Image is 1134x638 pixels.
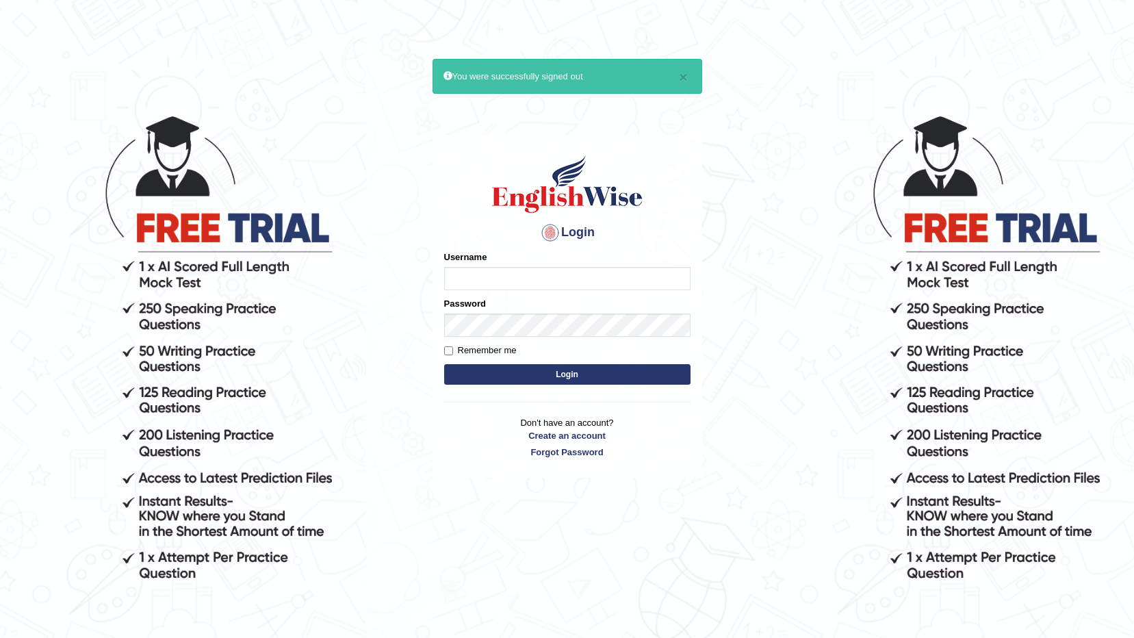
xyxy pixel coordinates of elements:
button: Login [444,364,691,385]
img: Logo of English Wise sign in for intelligent practice with AI [489,153,645,215]
label: Password [444,297,486,310]
label: Remember me [444,344,517,357]
button: × [679,70,687,84]
div: You were successfully signed out [433,59,702,94]
label: Username [444,251,487,264]
a: Create an account [444,429,691,442]
h4: Login [444,222,691,244]
a: Forgot Password [444,446,691,459]
input: Remember me [444,346,453,355]
p: Don't have an account? [444,416,691,459]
